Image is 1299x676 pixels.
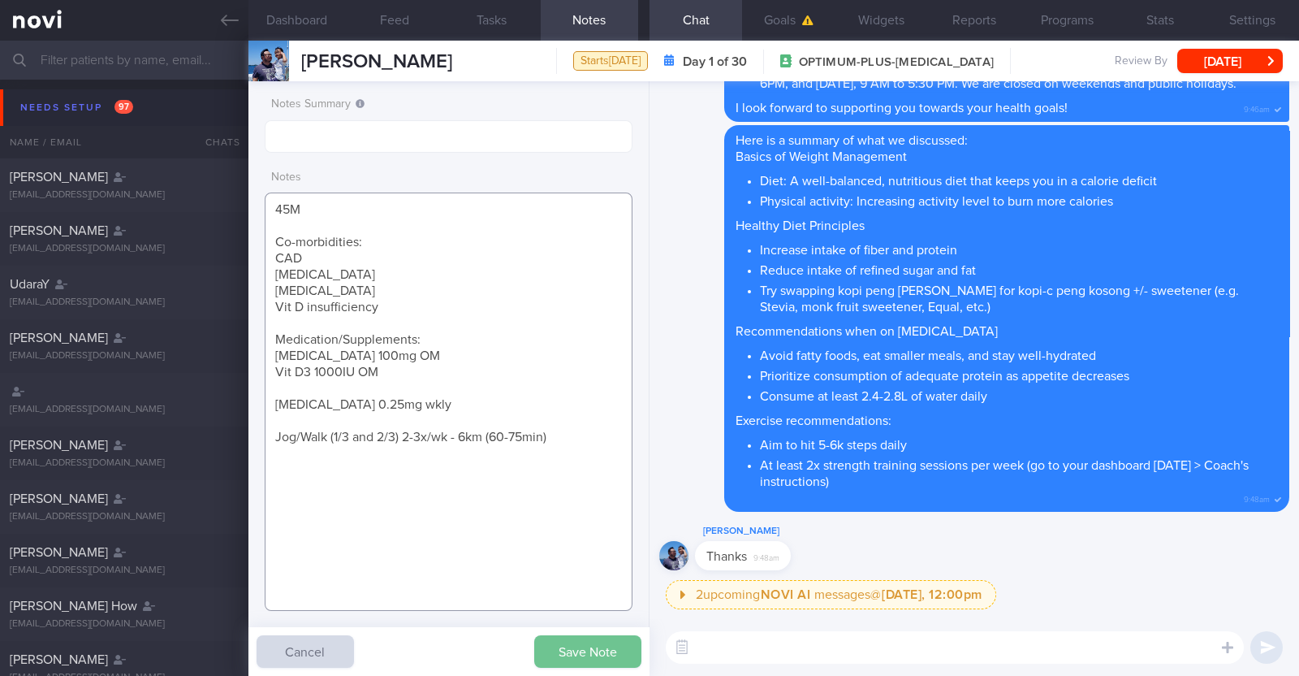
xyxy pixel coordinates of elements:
[760,169,1278,189] li: Diet: A well-balanced, nutritious diet that keeps you in a calorie deficit
[10,511,239,523] div: [EMAIL_ADDRESS][DOMAIN_NAME]
[760,453,1278,490] li: At least 2x strength training sessions per week (go to your dashboard [DATE] > Coach's instructions)
[10,350,239,362] div: [EMAIL_ADDRESS][DOMAIN_NAME]
[16,97,137,119] div: Needs setup
[10,278,50,291] span: UdaraY
[736,134,968,147] span: Here is a summary of what we discussed:
[271,171,626,185] label: Notes
[1177,49,1283,73] button: [DATE]
[761,588,811,601] strong: NOVI AI
[10,439,108,452] span: [PERSON_NAME]
[1244,100,1270,115] span: 9:46am
[736,150,907,163] span: Basics of Weight Management
[10,565,239,577] div: [EMAIL_ADDRESS][DOMAIN_NAME]
[534,635,641,668] button: Save Note
[10,546,108,559] span: [PERSON_NAME]
[882,588,982,601] strong: [DATE], 12:00pm
[10,224,108,237] span: [PERSON_NAME]
[760,344,1278,364] li: Avoid fatty foods, eat smaller meals, and stay well-hydrated
[10,404,239,416] div: [EMAIL_ADDRESS][DOMAIN_NAME]
[736,102,1068,115] span: I look forward to supporting you towards your health goals!
[1244,490,1270,505] span: 9:48am
[183,126,248,158] div: Chats
[10,600,137,613] span: [PERSON_NAME] How
[760,384,1278,405] li: Consume at least 2.4-2.8L of water daily
[695,522,839,541] div: [PERSON_NAME]
[271,97,626,112] label: Notes Summary
[760,364,1278,384] li: Prioritize consumption of adequate protein as appetite decreases
[10,492,108,505] span: [PERSON_NAME]
[10,243,239,255] div: [EMAIL_ADDRESS][DOMAIN_NAME]
[683,54,747,70] strong: Day 1 of 30
[10,331,108,344] span: [PERSON_NAME]
[10,653,108,666] span: [PERSON_NAME]
[114,100,133,114] span: 97
[257,635,354,668] button: Cancel
[736,414,891,427] span: Exercise recommendations:
[706,550,747,563] span: Thanks
[736,219,865,232] span: Healthy Diet Principles
[760,189,1278,210] li: Physical activity: Increasing activity level to burn more calories
[666,580,996,609] button: 2upcomingNOVI AI messages@[DATE], 12:00pm
[760,279,1278,315] li: Try swapping kopi peng [PERSON_NAME] for kopi-c peng kosong +/- sweetener (e.g. Stevia, monk frui...
[736,325,998,338] span: Recommendations when on [MEDICAL_DATA]
[573,51,648,71] div: Starts [DATE]
[760,238,1278,258] li: Increase intake of fiber and protein
[799,54,994,71] span: OPTIMUM-PLUS-[MEDICAL_DATA]
[1115,54,1167,69] span: Review By
[10,189,239,201] div: [EMAIL_ADDRESS][DOMAIN_NAME]
[10,618,239,630] div: [EMAIL_ADDRESS][DOMAIN_NAME]
[10,171,108,184] span: [PERSON_NAME]
[760,433,1278,453] li: Aim to hit 5-6k steps daily
[10,457,239,470] div: [EMAIL_ADDRESS][DOMAIN_NAME]
[760,258,1278,279] li: Reduce intake of refined sugar and fat
[301,52,452,71] span: [PERSON_NAME]
[753,548,779,564] span: 9:48am
[10,297,239,309] div: [EMAIL_ADDRESS][DOMAIN_NAME]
